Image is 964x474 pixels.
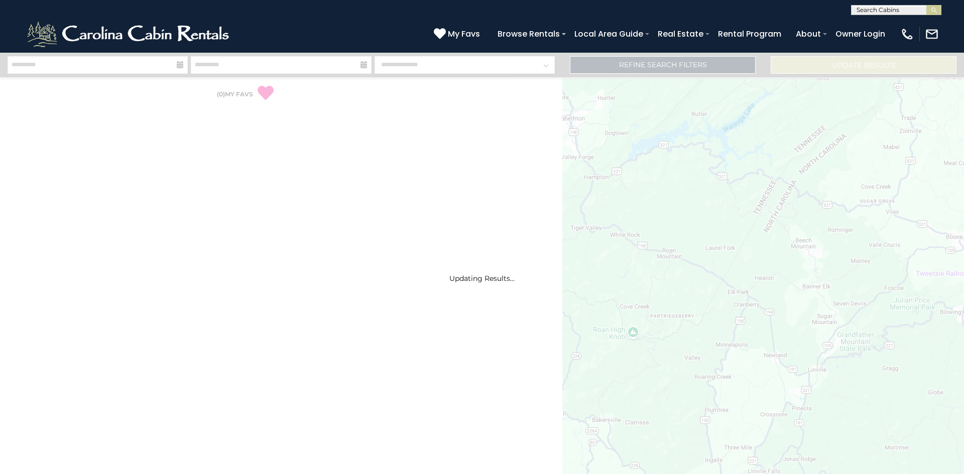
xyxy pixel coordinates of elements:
a: Real Estate [653,25,708,43]
span: My Favs [448,28,480,40]
a: Browse Rentals [493,25,565,43]
a: About [791,25,826,43]
img: White-1-2.png [25,19,233,49]
a: Owner Login [830,25,890,43]
img: mail-regular-white.png [925,27,939,41]
a: My Favs [434,28,483,41]
a: Local Area Guide [569,25,648,43]
img: phone-regular-white.png [900,27,914,41]
a: Rental Program [713,25,786,43]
